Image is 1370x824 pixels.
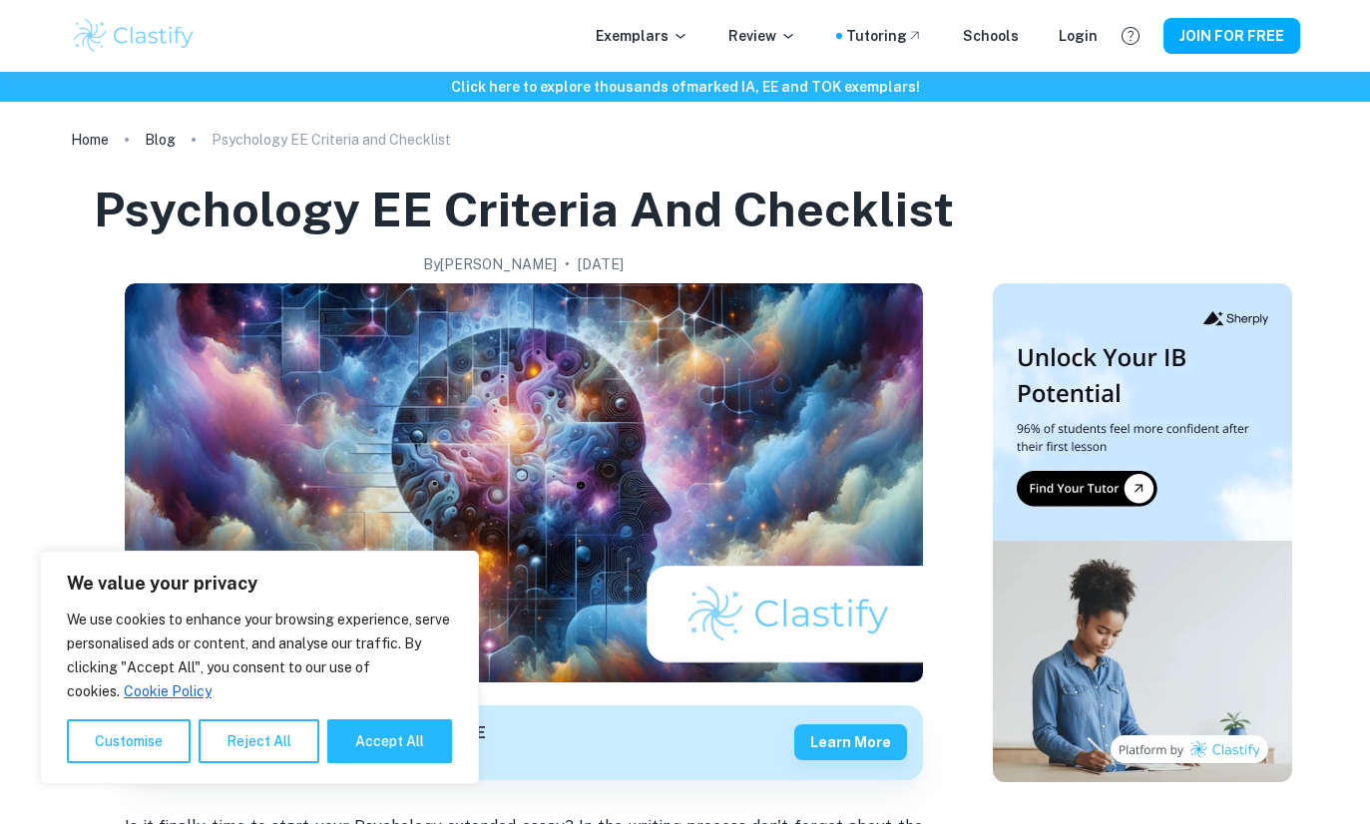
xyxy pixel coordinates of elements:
a: Tutoring [846,25,923,47]
img: Thumbnail [993,283,1292,782]
a: Schools [963,25,1019,47]
button: Learn more [794,724,907,760]
button: Help and Feedback [1114,19,1147,53]
h1: Psychology EE Criteria and Checklist [94,178,954,241]
p: We use cookies to enhance your browsing experience, serve personalised ads or content, and analys... [67,608,452,703]
p: We value your privacy [67,572,452,596]
a: Home [71,126,109,154]
img: Clastify logo [71,16,198,56]
a: Get feedback on yourPsychology EEMarked only by official IB examinersLearn more [125,705,923,780]
h2: By [PERSON_NAME] [423,253,557,275]
p: Psychology EE Criteria and Checklist [212,129,451,151]
button: Reject All [199,719,319,763]
p: • [565,253,570,275]
img: Psychology EE Criteria and Checklist cover image [125,283,923,682]
a: Blog [145,126,176,154]
h6: Click here to explore thousands of marked IA, EE and TOK exemplars ! [4,76,1366,98]
button: Customise [67,719,191,763]
a: Cookie Policy [123,682,213,700]
p: Exemplars [596,25,688,47]
button: Accept All [327,719,452,763]
h2: [DATE] [578,253,624,275]
div: We value your privacy [40,551,479,784]
a: Login [1059,25,1098,47]
button: JOIN FOR FREE [1163,18,1300,54]
p: Review [728,25,796,47]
